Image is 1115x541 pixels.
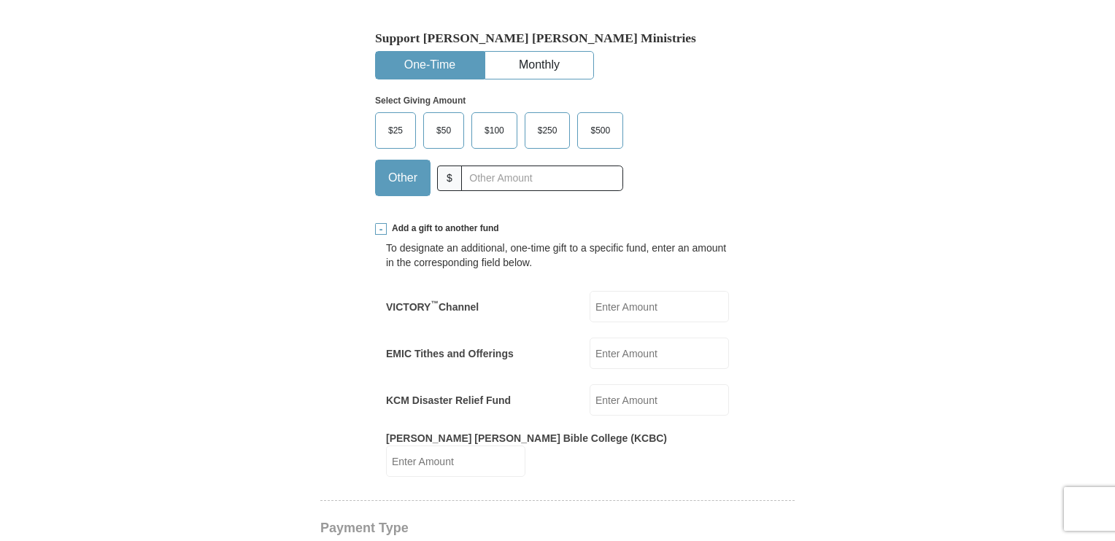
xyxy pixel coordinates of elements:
label: [PERSON_NAME] [PERSON_NAME] Bible College (KCBC) [386,431,667,445]
span: $25 [381,120,410,141]
span: $ [437,166,462,191]
label: KCM Disaster Relief Fund [386,393,511,408]
button: One-Time [376,52,484,79]
span: Other [381,167,425,189]
strong: Select Giving Amount [375,96,466,106]
input: Enter Amount [590,291,729,322]
input: Enter Amount [590,384,729,416]
label: EMIC Tithes and Offerings [386,346,514,361]
button: Monthly [485,52,593,79]
sup: ™ [431,299,439,308]
span: $500 [583,120,617,141]
span: $100 [477,120,512,141]
span: Add a gift to another fund [387,222,499,235]
div: To designate an additional, one-time gift to a specific fund, enter an amount in the correspondin... [386,241,729,270]
input: Enter Amount [386,445,525,477]
span: $250 [531,120,565,141]
h4: Payment Type [320,522,795,534]
label: VICTORY Channel [386,300,479,314]
h5: Support [PERSON_NAME] [PERSON_NAME] Ministries [375,31,740,46]
span: $50 [429,120,458,141]
input: Other Amount [461,166,623,191]
input: Enter Amount [590,338,729,369]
